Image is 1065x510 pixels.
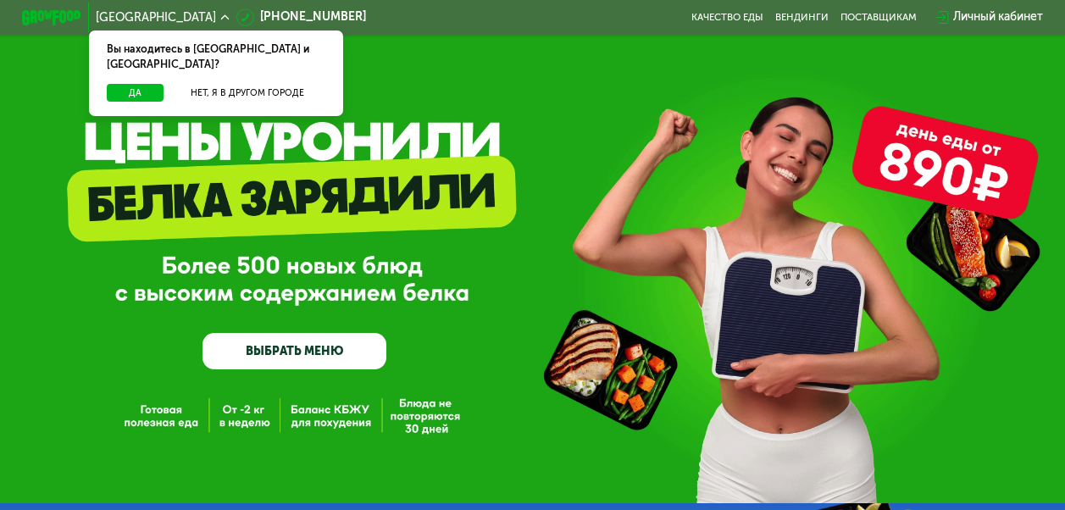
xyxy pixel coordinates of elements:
[953,8,1043,26] div: Личный кабинет
[236,8,366,26] a: [PHONE_NUMBER]
[840,12,917,24] div: поставщикам
[202,333,386,370] a: ВЫБРАТЬ МЕНЮ
[169,84,325,102] button: Нет, я в другом городе
[775,12,829,24] a: Вендинги
[89,30,343,84] div: Вы находитесь в [GEOGRAPHIC_DATA] и [GEOGRAPHIC_DATA]?
[96,12,216,24] span: [GEOGRAPHIC_DATA]
[107,84,164,102] button: Да
[691,12,763,24] a: Качество еды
